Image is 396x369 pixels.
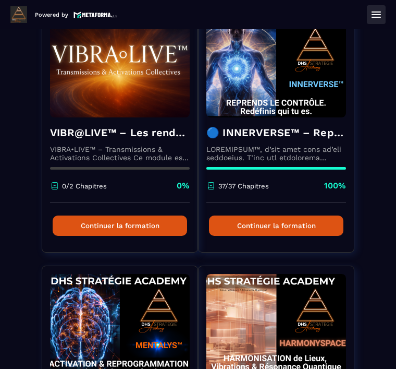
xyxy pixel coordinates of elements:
p: Powered by [35,11,68,18]
p: VIBRA•LIVE™ – Transmissions & Activations Collectives Ce module est un espace vivant. [PERSON_NAM... [50,145,190,162]
p: 0/2 Chapitres [62,182,107,190]
p: 100% [324,180,346,192]
p: LOREMIPSUM™, d’sit amet cons ad’eli seddoeius. T’inc utl etdolorema aliquaeni ad minimveniamqui n... [206,145,346,162]
img: logo [73,10,117,19]
p: 37/37 Chapitres [218,182,269,190]
button: Continuer la formation [53,216,187,236]
h4: VIBR@LIVE™ – Les rendez-vous d’intégration vivante [50,125,190,140]
img: formation-background [206,13,346,117]
a: formation-backgroundVIBR@LIVE™ – Les rendez-vous d’intégration vivanteVIBRA•LIVE™ – Transmissions... [42,5,198,266]
a: formation-background🔵 INNERVERSE™ – Reprogrammation Quantique & Activation du Soi RéelLOREMIPSUM™... [198,5,354,266]
img: formation-background [50,13,190,117]
h4: 🔵 INNERVERSE™ – Reprogrammation Quantique & Activation du Soi Réel [206,125,346,140]
button: Continuer la formation [209,216,343,236]
p: 0% [177,180,190,192]
img: logo-branding [10,6,27,23]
